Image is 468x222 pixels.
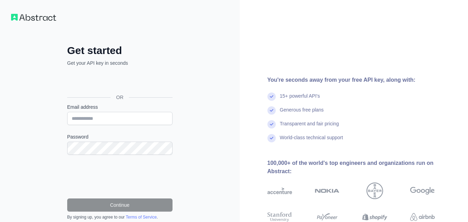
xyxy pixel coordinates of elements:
img: nokia [315,183,339,199]
img: check mark [267,92,276,101]
img: check mark [267,106,276,115]
div: By signing up, you agree to our . [67,214,173,220]
img: Workflow [11,14,56,21]
label: Password [67,133,173,140]
h2: Get started [67,44,173,57]
p: Get your API key in seconds [67,60,173,66]
iframe: Botón Iniciar sesión con Google [64,74,175,89]
img: check mark [267,120,276,128]
div: 100,000+ of the world's top engineers and organizations run on Abstract: [267,159,457,176]
iframe: reCAPTCHA [67,163,173,190]
img: google [410,183,435,199]
span: OR [111,94,129,101]
button: Continue [67,198,173,212]
div: 15+ powerful API's [280,92,320,106]
img: bayer [367,183,383,199]
div: Generous free plans [280,106,324,120]
label: Email address [67,104,173,110]
img: accenture [267,183,292,199]
div: Transparent and fair pricing [280,120,339,134]
img: check mark [267,134,276,142]
div: World-class technical support [280,134,343,148]
a: Terms of Service [126,215,157,220]
div: You're seconds away from your free API key, along with: [267,76,457,84]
